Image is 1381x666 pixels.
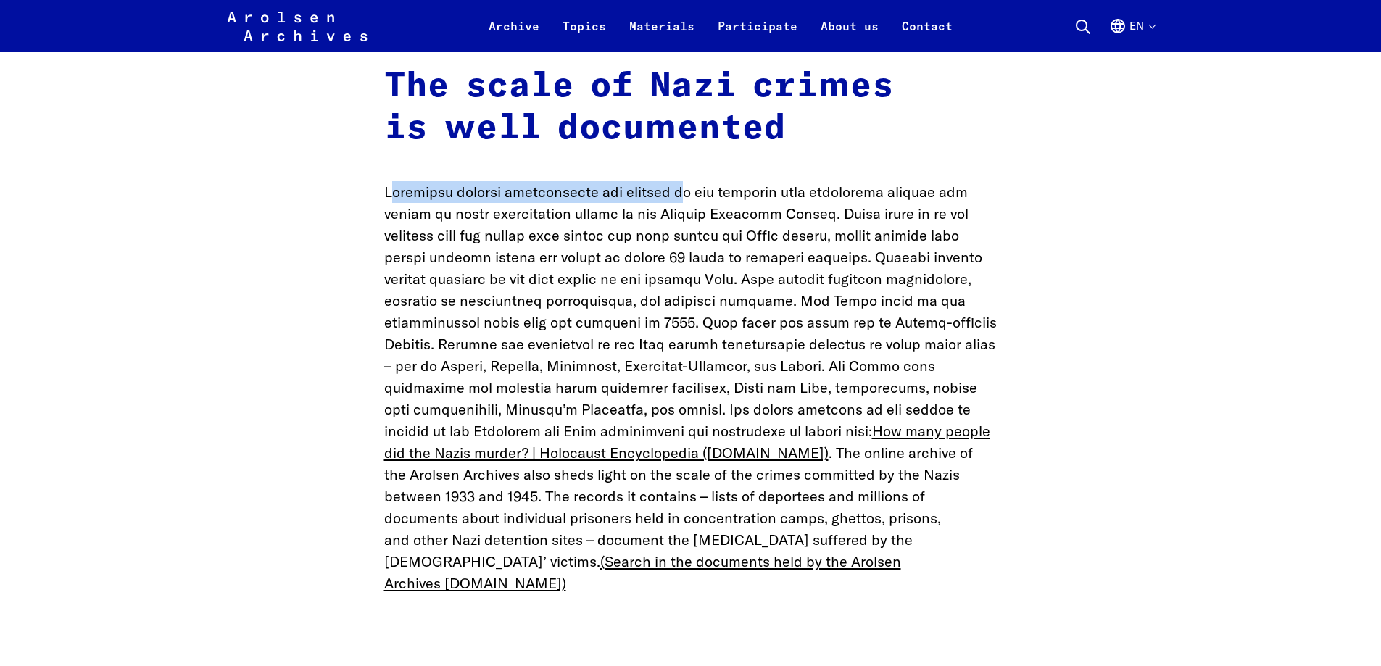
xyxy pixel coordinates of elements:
a: Topics [551,17,618,52]
nav: Primary [477,9,964,43]
a: Materials [618,17,706,52]
a: How many people did the Nazis murder? | Holocaust Encyclopedia ([DOMAIN_NAME]) [384,422,990,462]
p: Loremipsu dolorsi ametconsecte adi elitsed do eiu temporin utla etdolorema aliquae adm veniam qu ... [384,181,998,594]
a: Archive [477,17,551,52]
strong: The scale of Nazi crimes is well documented [384,69,894,146]
a: About us [809,17,890,52]
button: English, language selection [1109,17,1155,52]
a: (Search in the documents held by the Arolsen Archives [DOMAIN_NAME]) [384,552,901,592]
a: Contact [890,17,964,52]
a: Participate [706,17,809,52]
